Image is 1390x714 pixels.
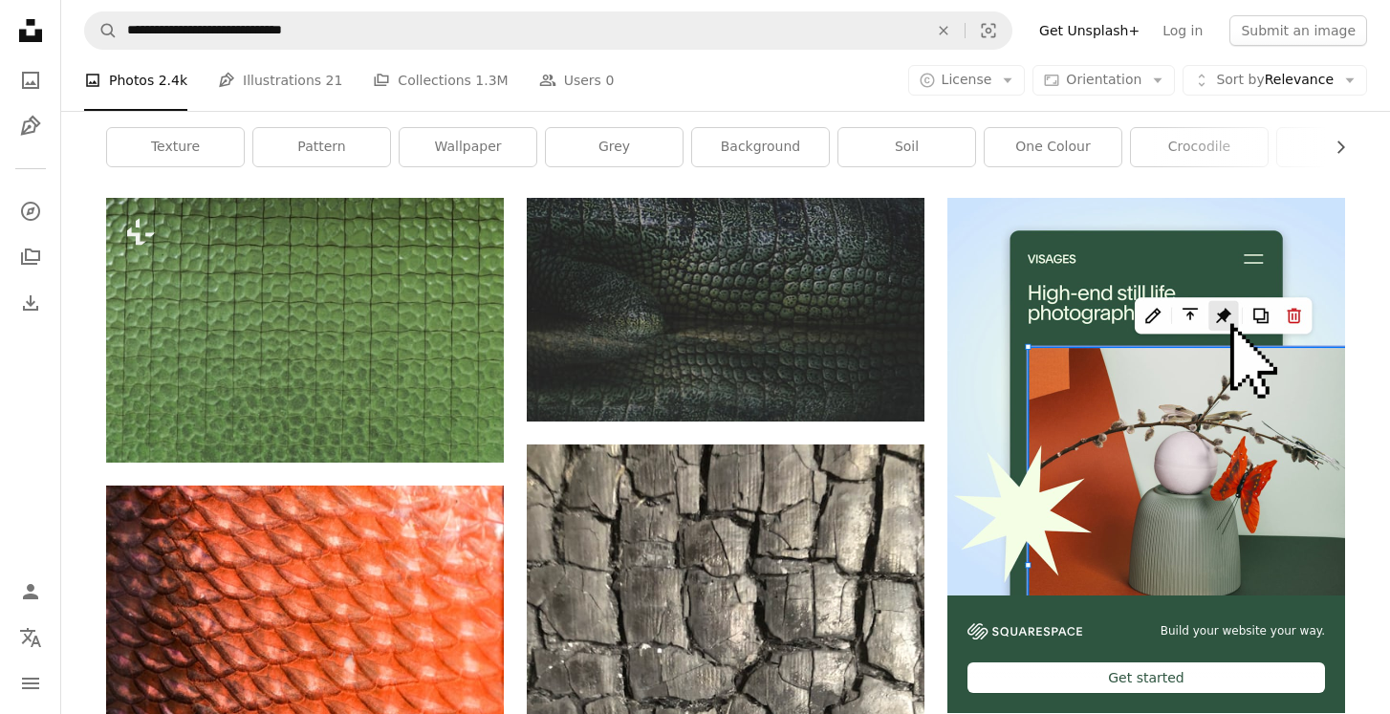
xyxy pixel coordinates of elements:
span: 1.3M [475,70,508,91]
img: Textured green tiles create a repeating pattern. [106,198,504,463]
a: soil [838,128,975,166]
span: 0 [605,70,614,91]
span: Orientation [1066,72,1141,87]
a: a close up of an alligator's head with a reflection in the water [527,301,924,318]
span: Relevance [1216,71,1334,90]
a: Download History [11,284,50,322]
a: Illustrations [11,107,50,145]
a: Illustrations 21 [218,50,342,111]
a: wallpaper [400,128,536,166]
span: License [942,72,992,87]
span: Sort by [1216,72,1264,87]
img: file-1606177908946-d1eed1cbe4f5image [967,623,1082,639]
button: Submit an image [1229,15,1367,46]
button: Sort byRelevance [1183,65,1367,96]
span: Build your website your way. [1161,623,1325,639]
button: Clear [923,12,965,49]
a: grey [546,128,683,166]
form: Find visuals sitewide [84,11,1012,50]
a: background [692,128,829,166]
a: Get Unsplash+ [1028,15,1151,46]
img: a close up of an alligator's head with a reflection in the water [527,198,924,422]
a: Log in / Sign up [11,573,50,611]
button: Search Unsplash [85,12,118,49]
button: License [908,65,1026,96]
a: Photos [11,61,50,99]
div: Get started [967,662,1325,693]
a: pattern [253,128,390,166]
button: scroll list to the right [1323,128,1345,166]
button: Visual search [966,12,1011,49]
a: Explore [11,192,50,230]
a: Home — Unsplash [11,11,50,54]
a: Collections 1.3M [373,50,508,111]
button: Language [11,618,50,657]
a: one colour [985,128,1121,166]
a: texture [107,128,244,166]
a: Textured green tiles create a repeating pattern. [106,321,504,338]
a: Build your website your way.Get started [947,198,1345,713]
img: file-1723602894256-972c108553a7image [947,198,1345,595]
a: crocodile [1131,128,1268,166]
button: Orientation [1032,65,1175,96]
button: Menu [11,664,50,703]
span: 21 [326,70,343,91]
a: Users 0 [539,50,615,111]
a: Log in [1151,15,1214,46]
a: Collections [11,238,50,276]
